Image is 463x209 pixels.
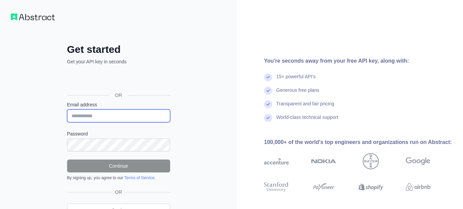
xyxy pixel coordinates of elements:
img: check mark [264,87,272,95]
div: By signing up, you agree to our . [67,175,170,181]
div: Generous free plans [276,87,319,100]
iframe: Button na Mag-sign in gamit ang Google [64,72,172,87]
img: payoneer [311,181,336,193]
img: nokia [311,153,336,169]
div: 15+ powerful API's [276,73,316,87]
span: OR [109,92,127,99]
img: airbnb [406,181,430,193]
h2: Get started [67,43,170,56]
label: Email address [67,101,170,108]
img: check mark [264,73,272,81]
div: Mag-sign in gamit ang Google. Magbubukas sa bagong tab [67,72,169,87]
p: Get your API key in seconds [67,58,170,65]
label: Password [67,130,170,137]
img: shopify [359,181,383,193]
img: stanford university [264,181,289,193]
img: bayer [363,153,379,169]
button: Continue [67,160,170,172]
img: accenture [264,153,289,169]
span: OR [112,189,125,195]
img: check mark [264,114,272,122]
div: You're seconds away from your free API key, along with: [264,57,452,65]
img: google [406,153,430,169]
div: Transparent and fair pricing [276,100,334,114]
div: 100,000+ of the world's top engineers and organizations run on Abstract: [264,138,452,146]
div: World-class technical support [276,114,338,127]
img: check mark [264,100,272,108]
img: Workflow [11,14,55,20]
a: Terms of Service [124,175,155,180]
